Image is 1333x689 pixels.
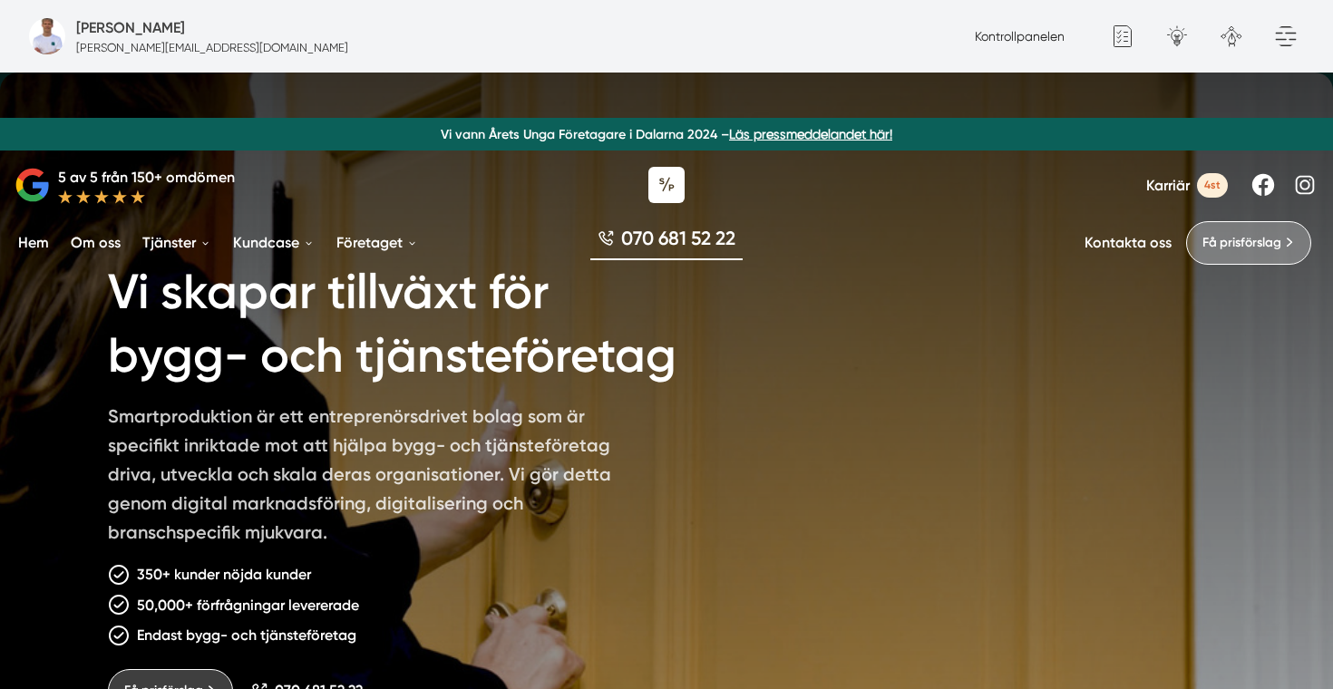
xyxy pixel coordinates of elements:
img: foretagsbild-pa-smartproduktion-en-webbyraer-i-dalarnas-lan.png [29,18,65,54]
span: Karriär [1146,177,1190,194]
p: [PERSON_NAME][EMAIL_ADDRESS][DOMAIN_NAME] [76,39,348,56]
p: Vi vann Årets Unga Företagare i Dalarna 2024 – [7,125,1326,143]
span: 070 681 52 22 [621,225,735,251]
h1: Vi skapar tillväxt för bygg- och tjänsteföretag [108,239,742,402]
a: 070 681 52 22 [590,225,743,260]
a: Företaget [333,219,422,266]
p: Endast bygg- och tjänsteföretag [137,624,356,646]
span: 4st [1197,173,1228,198]
a: Tjänster [139,219,215,266]
p: 350+ kunder nöjda kunder [137,563,311,586]
a: Kundcase [229,219,318,266]
a: Karriär 4st [1146,173,1228,198]
h5: Administratör [76,16,185,39]
a: Läs pressmeddelandet här! [729,127,892,141]
a: Få prisförslag [1186,221,1311,265]
p: 5 av 5 från 150+ omdömen [58,166,235,189]
p: 50,000+ förfrågningar levererade [137,594,359,616]
a: Kontakta oss [1085,234,1172,251]
a: Hem [15,219,53,266]
span: Få prisförslag [1202,233,1281,253]
a: Om oss [67,219,124,266]
a: Kontrollpanelen [975,29,1065,44]
p: Smartproduktion är ett entreprenörsdrivet bolag som är specifikt inriktade mot att hjälpa bygg- o... [108,402,630,554]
